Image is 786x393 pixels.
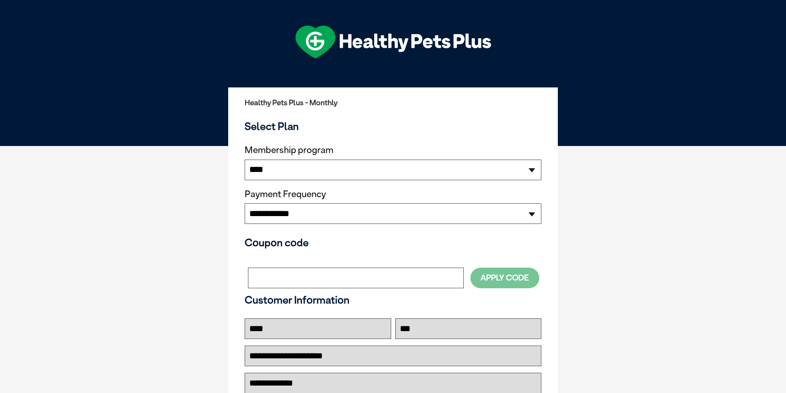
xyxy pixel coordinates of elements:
label: Payment Frequency [245,189,326,200]
h3: Coupon code [245,236,541,249]
h2: Healthy Pets Plus - Monthly [245,99,541,107]
h3: Select Plan [245,120,541,132]
h3: Customer Information [245,294,541,306]
label: Membership program [245,145,541,155]
img: hpp-logo-landscape-green-white.png [295,26,491,59]
button: Apply Code [470,268,539,288]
